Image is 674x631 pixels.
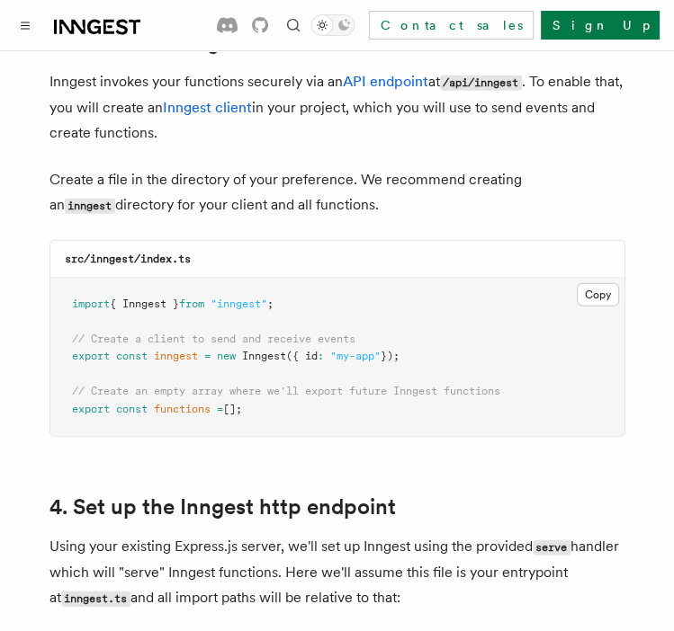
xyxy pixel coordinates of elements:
a: API endpoint [343,73,428,90]
span: // Create a client to send and receive events [72,333,355,345]
code: inngest [65,199,115,214]
span: "inngest" [211,298,267,310]
code: inngest.ts [61,591,130,607]
span: []; [223,403,242,415]
span: Inngest [242,350,286,362]
button: Find something... [283,14,304,36]
span: // Create an empty array where we'll export future Inngest functions [72,385,500,397]
p: Create a file in the directory of your preference. We recommend creating an directory for your cl... [49,167,625,218]
span: import [72,298,110,310]
span: export [72,403,110,415]
code: src/inngest/index.ts [65,253,191,265]
span: : [318,350,324,362]
button: Toggle dark mode [311,14,355,36]
span: export [72,350,110,362]
button: Copy [577,283,619,307]
span: ; [267,298,274,310]
a: Contact sales [369,11,534,40]
span: from [179,298,204,310]
span: const [116,350,148,362]
span: = [217,403,223,415]
span: { Inngest } [110,298,179,310]
code: serve [533,540,571,555]
span: = [204,350,211,362]
span: new [217,350,236,362]
button: Toggle navigation [14,14,36,36]
span: inngest [154,350,198,362]
span: ({ id [286,350,318,362]
a: 4. Set up the Inngest http endpoint [49,494,396,520]
a: Inngest client [163,99,252,116]
p: Using your existing Express.js server, we'll set up Inngest using the provided handler which will... [49,534,625,611]
code: /api/inngest [440,76,522,91]
p: Inngest invokes your functions securely via an at . To enable that, you will create an in your pr... [49,69,625,146]
a: Sign Up [541,11,660,40]
span: }); [381,350,400,362]
span: "my-app" [330,350,381,362]
span: functions [154,403,211,415]
span: const [116,403,148,415]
